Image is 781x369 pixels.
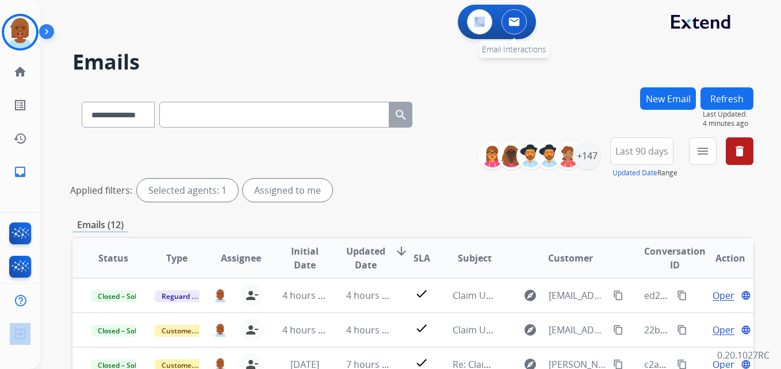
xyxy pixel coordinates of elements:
[214,289,227,302] img: agent-avatar
[677,290,687,301] mat-icon: content_copy
[717,348,769,362] p: 0.20.1027RC
[414,251,430,265] span: SLA
[573,142,601,170] div: +147
[13,98,27,112] mat-icon: list_alt
[91,325,155,337] span: Closed – Solved
[70,183,132,197] p: Applied filters:
[523,323,537,337] mat-icon: explore
[346,324,398,336] span: 4 hours ago
[548,251,593,265] span: Customer
[453,289,511,302] span: Claim Update
[282,244,327,272] span: Initial Date
[613,325,623,335] mat-icon: content_copy
[4,16,36,48] img: avatar
[166,251,187,265] span: Type
[677,325,687,335] mat-icon: content_copy
[214,323,227,336] img: agent-avatar
[741,325,751,335] mat-icon: language
[644,244,706,272] span: Conversation ID
[13,65,27,79] mat-icon: home
[243,179,332,202] div: Assigned to me
[395,244,408,258] mat-icon: arrow_downward
[713,289,736,302] span: Open
[612,168,677,178] span: Range
[282,289,334,302] span: 4 hours ago
[703,110,753,119] span: Last Updated:
[549,289,607,302] span: [EMAIL_ADDRESS][DOMAIN_NAME]
[713,323,736,337] span: Open
[72,51,753,74] h2: Emails
[523,289,537,302] mat-icon: explore
[453,324,511,336] span: Claim Update
[394,108,408,122] mat-icon: search
[245,289,259,302] mat-icon: person_remove
[733,144,746,158] mat-icon: delete
[610,137,673,165] button: Last 90 days
[282,324,334,336] span: 4 hours ago
[91,290,155,302] span: Closed – Solved
[346,244,385,272] span: Updated Date
[482,44,546,55] span: Email Interactions
[137,179,238,202] div: Selected agents: 1
[415,287,428,301] mat-icon: check
[640,87,696,110] button: New Email
[245,323,259,337] mat-icon: person_remove
[741,290,751,301] mat-icon: language
[155,325,229,337] span: Customer Support
[346,289,398,302] span: 4 hours ago
[98,251,128,265] span: Status
[690,238,753,278] th: Action
[549,323,607,337] span: [EMAIL_ADDRESS][DOMAIN_NAME]
[458,251,492,265] span: Subject
[155,290,207,302] span: Reguard CS
[703,119,753,128] span: 4 minutes ago
[612,168,657,178] button: Updated Date
[13,165,27,179] mat-icon: inbox
[221,251,261,265] span: Assignee
[613,290,623,301] mat-icon: content_copy
[700,87,753,110] button: Refresh
[415,321,428,335] mat-icon: check
[615,149,668,153] span: Last 90 days
[696,144,710,158] mat-icon: menu
[13,132,27,145] mat-icon: history
[72,218,128,232] p: Emails (12)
